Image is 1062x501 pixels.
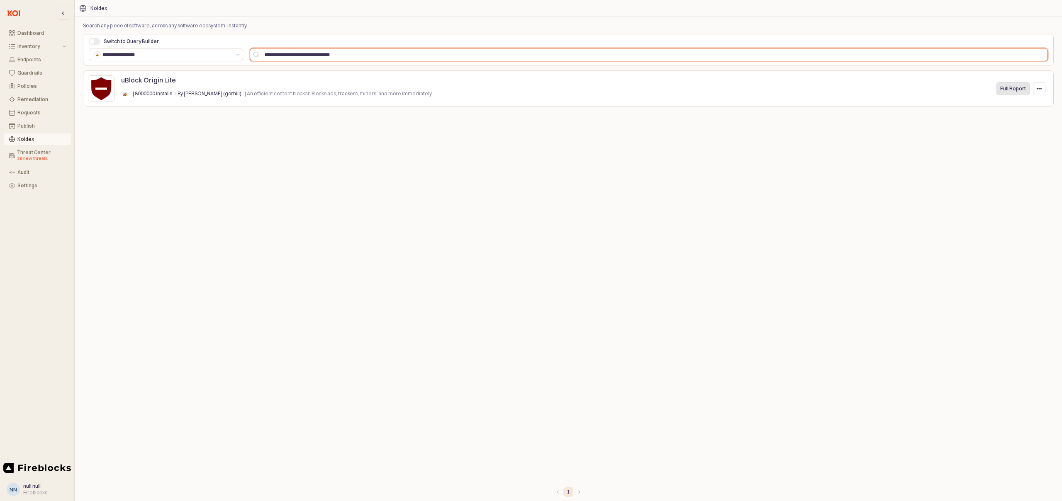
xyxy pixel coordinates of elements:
[121,75,986,85] p: uBlock Origin Lite
[90,5,107,11] div: Koidex
[83,487,1054,497] nav: Pagination
[4,120,71,132] button: Publish
[17,44,61,49] div: Inventory
[1000,85,1026,92] p: Full Report
[4,133,71,145] button: Koidex
[17,155,66,162] div: 26 new threats
[7,483,20,496] button: nn
[175,90,241,97] p: | By [PERSON_NAME] (gorhill)
[17,110,66,116] div: Requests
[17,136,66,142] div: Koidex
[17,83,66,89] div: Policies
[17,70,66,76] div: Guardrails
[4,67,71,79] button: Guardrails
[17,97,66,102] div: Remediation
[4,167,71,178] button: Audit
[233,48,243,61] button: הצג הצעות
[133,90,172,97] p: | 8000000 installs
[563,487,573,497] button: Page 1
[17,123,66,129] div: Publish
[23,483,41,489] span: null null
[996,82,1030,95] button: Full Report
[17,30,66,36] div: Dashboard
[4,147,71,165] button: Threat Center
[4,94,71,105] button: Remediation
[4,80,71,92] button: Policies
[4,27,71,39] button: Dashboard
[4,41,71,52] button: Inventory
[4,180,71,191] button: Settings
[104,38,159,44] span: Switch to Query Builder
[23,489,47,496] div: Fireblocks
[10,485,17,494] div: nn
[17,57,66,63] div: Endpoints
[17,150,66,162] div: Threat Center
[17,183,66,189] div: Settings
[4,54,71,65] button: Endpoints
[83,22,363,29] p: Search any piece of software, across any software ecosystem, instantly.
[17,169,66,175] div: Audit
[245,90,435,97] p: | An efficient content blocker. Blocks ads, trackers, miners, and more immediately...
[4,107,71,119] button: Requests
